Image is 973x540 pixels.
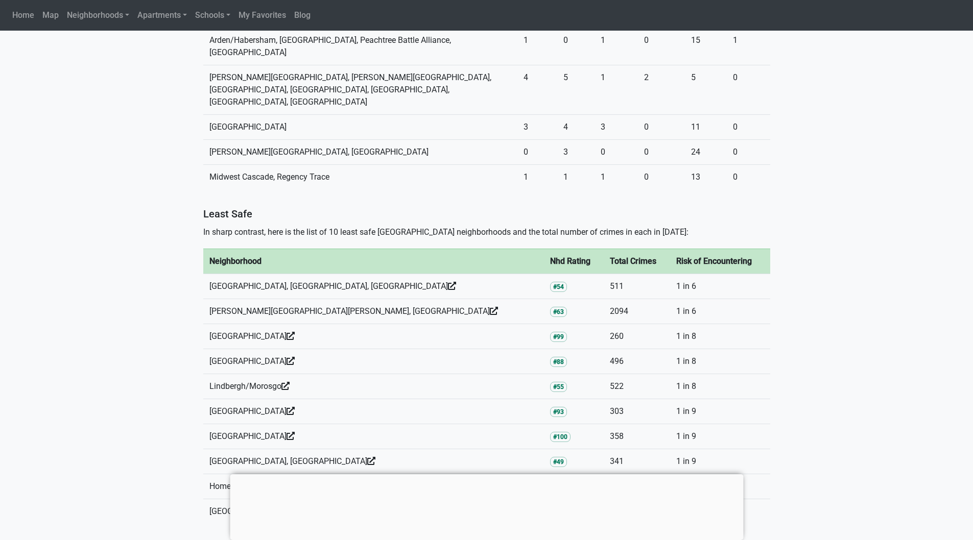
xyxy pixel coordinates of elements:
td: 1 in 9 [670,424,770,449]
td: 511 [604,274,670,299]
span: #100 [550,432,571,442]
td: 24 [685,140,727,165]
td: 4 [517,65,557,115]
td: 1 [517,28,557,65]
td: [GEOGRAPHIC_DATA] [203,399,544,424]
td: 11 [685,115,727,140]
td: 15 [685,28,727,65]
td: [GEOGRAPHIC_DATA] [203,349,544,374]
td: 0 [595,140,638,165]
td: 496 [604,349,670,374]
td: 4 [557,115,595,140]
th: Neighborhood [203,249,544,274]
span: #99 [550,332,567,342]
span: #63 [550,307,567,317]
td: 3 [557,140,595,165]
th: Nhd Rating [544,249,604,274]
td: Arden/Habersham, [GEOGRAPHIC_DATA], Peachtree Battle Alliance, [GEOGRAPHIC_DATA] [203,28,518,65]
th: Total Crimes [604,249,670,274]
td: 13 [685,165,727,190]
td: 0 [727,140,770,165]
td: [PERSON_NAME][GEOGRAPHIC_DATA], [GEOGRAPHIC_DATA] [203,140,518,165]
td: 522 [604,374,670,399]
span: Map [42,10,59,20]
p: In sharp contrast, here is the list of 10 least safe [GEOGRAPHIC_DATA] neighborhoods and the tota... [203,224,770,240]
td: 260 [604,324,670,349]
td: [GEOGRAPHIC_DATA] [203,115,518,140]
td: [GEOGRAPHIC_DATA] [203,424,544,449]
td: Lindbergh/Morosgo [203,374,544,399]
span: #93 [550,407,567,417]
span: Neighborhoods [67,10,123,20]
td: 303 [604,399,670,424]
td: 1 in 8 [670,349,770,374]
td: [GEOGRAPHIC_DATA], [GEOGRAPHIC_DATA], [GEOGRAPHIC_DATA] [203,274,544,299]
td: 1 [595,28,638,65]
th: Risk of Encountering [670,249,770,274]
td: 1 in 6 [670,274,770,299]
td: 358 [604,424,670,449]
span: Schools [195,10,224,20]
a: Apartments [133,5,191,26]
td: 1 in 8 [670,324,770,349]
td: Home Park [203,474,544,499]
span: Apartments [137,10,181,20]
td: [GEOGRAPHIC_DATA] [203,499,544,524]
span: My Favorites [239,10,286,20]
td: Midwest Cascade, Regency Trace [203,165,518,190]
td: 3 [595,115,638,140]
td: [PERSON_NAME][GEOGRAPHIC_DATA], [PERSON_NAME][GEOGRAPHIC_DATA], [GEOGRAPHIC_DATA], [GEOGRAPHIC_DA... [203,65,518,115]
td: 1 [517,165,557,190]
td: 1 in 9 [670,449,770,474]
td: 1 in 6 [670,299,770,324]
span: #49 [550,457,567,467]
td: 5 [685,65,727,115]
td: 0 [638,115,685,140]
td: [GEOGRAPHIC_DATA], [GEOGRAPHIC_DATA] [203,449,544,474]
a: Home [8,5,38,26]
td: 1 in 8 [670,374,770,399]
td: 0 [727,165,770,190]
td: 0 [638,28,685,65]
td: 3 [517,115,557,140]
td: 2094 [604,299,670,324]
td: 1 in 9 [670,399,770,424]
td: 0 [727,65,770,115]
td: 0 [727,115,770,140]
a: Schools [191,5,234,26]
td: 5 [557,65,595,115]
span: #55 [550,382,567,392]
a: My Favorites [234,5,290,26]
span: #54 [550,282,567,292]
td: 0 [638,140,685,165]
td: [GEOGRAPHIC_DATA] [203,324,544,349]
iframe: Advertisement [230,474,743,537]
span: Blog [294,10,311,20]
a: Blog [290,5,315,26]
span: Home [12,10,34,20]
td: [PERSON_NAME][GEOGRAPHIC_DATA][PERSON_NAME], [GEOGRAPHIC_DATA] [203,299,544,324]
td: 1 [557,165,595,190]
td: 0 [638,165,685,190]
a: Map [38,5,63,26]
td: 0 [517,140,557,165]
td: 1 [595,65,638,115]
a: Neighborhoods [63,5,133,26]
td: 2 [638,65,685,115]
td: 1 [727,28,770,65]
td: 1 [595,165,638,190]
span: #88 [550,357,567,367]
td: 0 [557,28,595,65]
td: 341 [604,449,670,474]
h5: Least Safe [203,208,770,220]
